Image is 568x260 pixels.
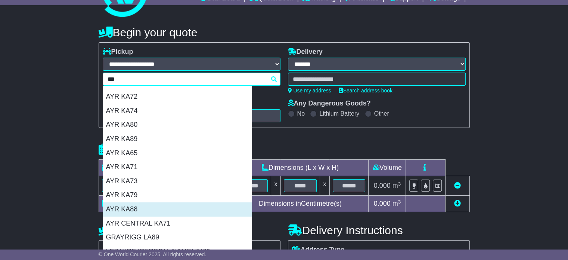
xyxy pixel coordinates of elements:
label: Other [374,110,389,117]
sup: 3 [398,181,401,187]
div: AYR KA88 [103,202,252,217]
span: m [392,200,401,207]
td: x [320,176,329,196]
a: Add new item [454,200,461,207]
h4: Begin your quote [99,26,470,39]
h4: Delivery Instructions [288,224,470,236]
td: Dimensions (L x W x H) [232,160,369,176]
label: Delivery [288,48,323,56]
td: Type [99,160,161,176]
a: Remove this item [454,182,461,189]
div: AYR CENTRAL KA71 [103,217,252,231]
label: No [297,110,305,117]
h4: Package details | [99,143,192,156]
label: Address Type [292,246,345,254]
td: Volume [369,160,406,176]
label: Lithium Battery [319,110,359,117]
div: AYR KA65 [103,146,252,160]
span: m [392,182,401,189]
td: Total [99,196,161,212]
span: © One World Courier 2025. All rights reserved. [99,251,207,257]
div: LEZAYRE [PERSON_NAME] IM72 [103,245,252,259]
a: Search address book [339,88,392,94]
div: AYR KA71 [103,160,252,174]
div: AYR KA74 [103,104,252,118]
h4: Pickup Instructions [99,224,280,236]
div: GRAYRIGG LA89 [103,230,252,245]
label: Any Dangerous Goods? [288,100,371,108]
div: AYR KA72 [103,90,252,104]
typeahead: Please provide city [103,73,280,86]
sup: 3 [398,199,401,205]
td: Dimensions in Centimetre(s) [232,196,369,212]
a: Use my address [288,88,331,94]
td: x [271,176,280,196]
label: Pickup [103,48,133,56]
div: AYR KA89 [103,132,252,146]
div: AYR KA80 [103,118,252,132]
div: AYR KA73 [103,174,252,189]
span: 0.000 [374,182,391,189]
div: AYR KA79 [103,188,252,202]
span: 0.000 [374,200,391,207]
